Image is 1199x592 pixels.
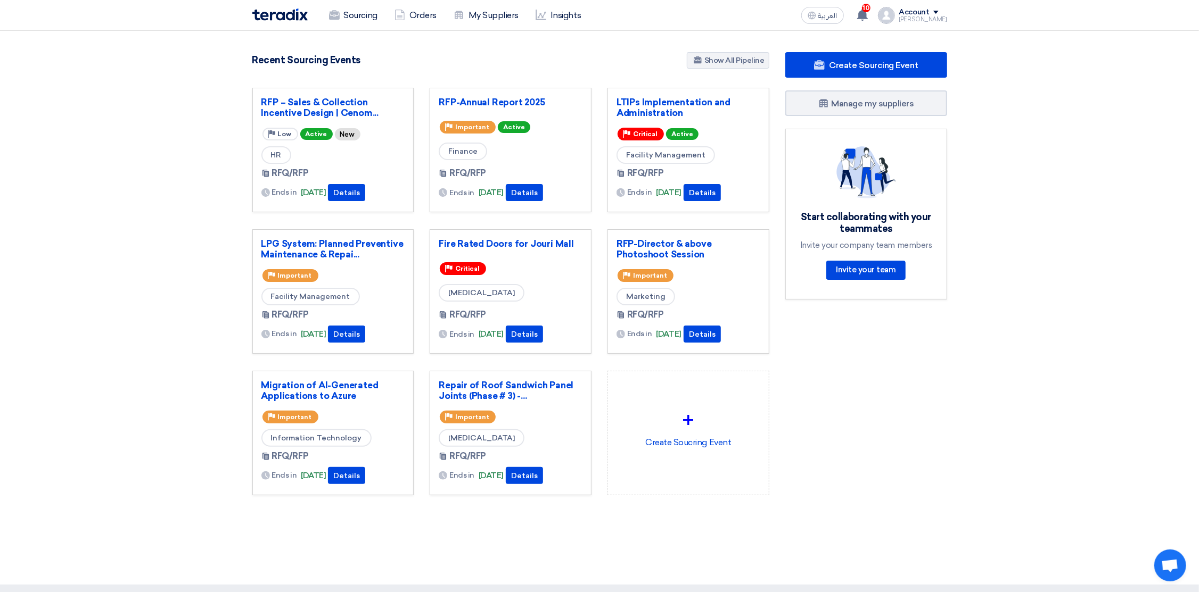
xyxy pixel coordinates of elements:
[785,90,947,116] a: Manage my suppliers
[278,413,312,421] span: Important
[449,308,486,321] span: RFQ/RFP
[261,380,405,401] a: Migration of AI-Generated Applications to Azure
[506,326,543,343] button: Details
[862,4,870,12] span: 10
[617,380,760,473] div: Create Soucring Event
[449,329,474,340] span: Ends in
[878,7,895,24] img: profile_test.png
[656,187,681,199] span: [DATE]
[439,97,582,107] a: RFP-Annual Report 2025
[272,167,309,180] span: RFQ/RFP
[272,470,297,481] span: Ends in
[627,328,652,339] span: Ends in
[899,8,930,17] div: Account
[801,7,844,24] button: العربية
[301,187,326,199] span: [DATE]
[301,328,326,340] span: [DATE]
[617,288,675,305] span: Marketing
[439,143,487,160] span: Finance
[633,130,658,138] span: Critical
[506,467,543,484] button: Details
[617,97,760,118] a: LTIPs Implementation and Administration
[321,4,386,27] a: Sourcing
[272,450,309,463] span: RFQ/RFP
[829,60,918,70] span: Create Sourcing Event
[799,211,934,235] div: Start collaborating with your teammates
[328,184,365,201] button: Details
[449,167,486,180] span: RFQ/RFP
[799,240,934,250] div: Invite your company team members
[666,128,699,140] span: Active
[656,328,681,340] span: [DATE]
[328,326,365,343] button: Details
[261,238,405,260] a: LPG System: Planned Preventive Maintenance & Repai...
[439,429,524,447] span: [MEDICAL_DATA]
[449,470,474,481] span: Ends in
[439,284,524,302] span: [MEDICAL_DATA]
[498,121,530,133] span: Active
[479,470,504,482] span: [DATE]
[627,167,664,180] span: RFQ/RFP
[445,4,527,27] a: My Suppliers
[455,413,489,421] span: Important
[449,450,486,463] span: RFQ/RFP
[261,97,405,118] a: RFP – Sales & Collection Incentive Design | Cenom...
[261,146,291,164] span: HR
[252,9,308,21] img: Teradix logo
[449,187,474,198] span: Ends in
[455,123,489,131] span: Important
[272,328,297,339] span: Ends in
[506,184,543,201] button: Details
[617,146,715,164] span: Facility Management
[328,467,365,484] button: Details
[826,261,905,280] a: Invite your team
[272,308,309,321] span: RFQ/RFP
[818,12,837,20] span: العربية
[261,429,372,447] span: Information Technology
[335,128,360,140] div: New
[439,238,582,249] a: Fire Rated Doors for Jouri Mall
[300,128,333,140] span: Active
[479,328,504,340] span: [DATE]
[687,52,769,69] a: Show All Pipeline
[278,272,312,279] span: Important
[627,308,664,321] span: RFQ/RFP
[633,272,667,279] span: Important
[684,184,721,201] button: Details
[252,54,360,66] h4: Recent Sourcing Events
[386,4,445,27] a: Orders
[627,187,652,198] span: Ends in
[301,470,326,482] span: [DATE]
[439,380,582,401] a: Repair of Roof Sandwich Panel Joints (Phase # 3) -...
[899,16,947,22] div: [PERSON_NAME]
[836,146,896,198] img: invite_your_team.svg
[261,288,360,305] span: Facility Management
[479,187,504,199] span: [DATE]
[455,265,480,272] span: Critical
[278,130,292,138] span: Low
[1154,549,1186,581] div: Open chat
[527,4,589,27] a: Insights
[272,187,297,198] span: Ends in
[617,404,760,436] div: +
[617,238,760,260] a: RFP-Director & above Photoshoot Session
[684,326,721,343] button: Details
